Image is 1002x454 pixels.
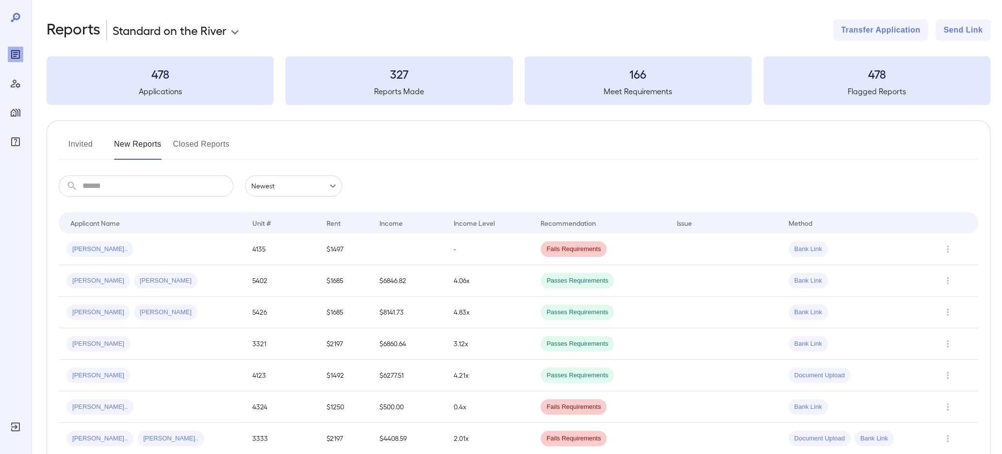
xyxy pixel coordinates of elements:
span: Bank Link [788,245,828,254]
span: [PERSON_NAME] [66,339,130,349]
h5: Reports Made [285,85,512,97]
button: Closed Reports [173,136,230,160]
td: $500.00 [372,391,446,423]
span: Document Upload [788,434,851,443]
td: $1685 [319,265,372,297]
span: Bank Link [788,403,828,412]
span: [PERSON_NAME].. [66,245,133,254]
span: [PERSON_NAME] [134,276,197,286]
td: $6277.51 [372,360,446,391]
span: Fails Requirements [541,245,607,254]
td: - [446,234,533,265]
span: [PERSON_NAME] [66,308,130,317]
td: $6846.82 [372,265,446,297]
h3: 478 [47,66,274,82]
h5: Meet Requirements [525,85,752,97]
span: [PERSON_NAME] [134,308,197,317]
div: Applicant Name [70,217,120,229]
td: 4.21x [446,360,533,391]
h3: 166 [525,66,752,82]
summary: 478Applications327Reports Made166Meet Requirements478Flagged Reports [47,56,990,105]
h2: Reports [47,19,100,41]
span: Bank Link [788,339,828,349]
button: Row Actions [940,431,955,446]
h3: 478 [763,66,990,82]
td: 4.83x [446,297,533,328]
span: Fails Requirements [541,403,607,412]
button: Invited [59,136,102,160]
td: 5402 [245,265,319,297]
td: 3321 [245,328,319,360]
button: New Reports [114,136,162,160]
span: Bank Link [788,308,828,317]
button: Transfer Application [833,19,928,41]
h5: Applications [47,85,274,97]
td: $8141.73 [372,297,446,328]
div: Newest [245,175,342,197]
td: 4324 [245,391,319,423]
div: Manage Properties [8,105,23,120]
button: Row Actions [940,241,955,257]
span: Bank Link [854,434,894,443]
div: Method [788,217,812,229]
button: Row Actions [940,399,955,415]
div: Log Out [8,419,23,435]
span: [PERSON_NAME] [66,276,130,286]
h5: Flagged Reports [763,85,990,97]
div: Unit # [252,217,271,229]
td: $1250 [319,391,372,423]
button: Send Link [936,19,990,41]
button: Row Actions [940,368,955,383]
td: 4135 [245,234,319,265]
div: Income [379,217,403,229]
span: Passes Requirements [541,339,614,349]
div: Manage Users [8,76,23,91]
td: 4.06x [446,265,533,297]
p: Standard on the River [113,22,227,38]
span: [PERSON_NAME].. [66,434,133,443]
span: [PERSON_NAME].. [66,403,133,412]
td: $6860.64 [372,328,446,360]
div: Reports [8,47,23,62]
span: [PERSON_NAME].. [137,434,204,443]
td: $1492 [319,360,372,391]
div: Rent [327,217,342,229]
td: 5426 [245,297,319,328]
div: FAQ [8,134,23,150]
button: Row Actions [940,304,955,320]
span: Fails Requirements [541,434,607,443]
div: Recommendation [541,217,596,229]
td: 0.4x [446,391,533,423]
td: 4123 [245,360,319,391]
span: Document Upload [788,371,851,380]
span: Passes Requirements [541,371,614,380]
td: $1685 [319,297,372,328]
button: Row Actions [940,273,955,288]
span: [PERSON_NAME] [66,371,130,380]
td: $1497 [319,234,372,265]
div: Income Level [454,217,495,229]
button: Row Actions [940,336,955,352]
td: $2197 [319,328,372,360]
h3: 327 [285,66,512,82]
span: Passes Requirements [541,276,614,286]
td: 3.12x [446,328,533,360]
span: Bank Link [788,276,828,286]
span: Passes Requirements [541,308,614,317]
div: Issue [677,217,692,229]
